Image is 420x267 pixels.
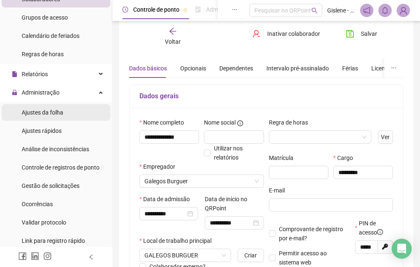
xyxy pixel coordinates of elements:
[381,132,390,142] span: Ver
[139,195,195,204] label: Data de admissão
[279,250,327,266] span: Permitir acesso ao sistema web
[22,51,64,57] span: Regras de horas
[133,6,179,13] span: Controle de ponto
[22,89,60,96] span: Administração
[246,27,326,40] button: Inativar colaborador
[22,182,80,189] span: Gestão de solicitações
[139,236,217,245] label: Local de trabalho principal
[359,219,388,237] span: PIN de acesso
[311,7,318,14] span: search
[88,254,94,260] span: left
[22,71,48,77] span: Relatórios
[384,59,403,78] button: ellipsis
[12,71,17,77] span: file
[22,146,89,152] span: Análise de inconsistências
[144,175,259,187] span: DOUGLAS S GALEGOS BURGUER
[22,164,99,171] span: Controle de registros de ponto
[204,118,236,127] span: Nome social
[18,252,27,260] span: facebook
[122,7,128,12] span: clock-circle
[180,64,206,73] div: Opcionais
[237,120,243,126] span: info-circle
[342,64,358,73] div: Férias
[144,249,226,262] span: ANTONIO PACOLLA 28, LENÇOIS PAULISTA SÃO PAULO
[31,252,39,260] span: linkedin
[129,64,167,73] div: Dados básicos
[346,30,354,38] span: save
[169,27,177,35] span: arrow-left
[12,90,17,95] span: lock
[205,195,263,213] label: Data de início no QRPoint
[244,251,257,260] span: Criar
[139,162,181,171] label: Empregador
[22,219,66,226] span: Validar protocolo
[238,249,264,262] button: Criar
[378,130,393,144] button: Ver
[252,30,261,38] span: user-delete
[139,91,393,101] h5: Dados gerais
[266,64,329,73] div: Intervalo pré-assinalado
[361,29,377,38] span: Salvar
[22,109,63,116] span: Ajustes da folha
[340,27,383,40] button: Salvar
[391,65,397,71] span: ellipsis
[381,7,389,14] span: bell
[269,186,290,195] label: E-mail
[214,145,243,161] span: Utilizar nos relatórios
[22,127,62,134] span: Ajustes rápidos
[269,118,313,127] label: Regra de horas
[22,32,80,39] span: Calendário de feriados
[165,38,181,45] span: Voltar
[22,237,85,244] span: Link para registro rápido
[377,229,383,235] span: info-circle
[219,64,253,73] div: Dependentes
[269,153,299,162] label: Matrícula
[279,226,343,242] span: Comprovante de registro por e-mail?
[333,153,358,162] label: Cargo
[43,252,52,260] span: instagram
[392,239,412,259] div: Open Intercom Messenger
[371,64,394,73] div: Licenças
[327,6,355,15] span: Gislene - Galegos Burguer
[22,14,68,21] span: Grupos de acesso
[22,201,53,207] span: Ocorrências
[139,118,189,127] label: Nome completo
[397,4,410,17] img: 90054
[267,29,320,38] span: Inativar colaborador
[363,7,370,14] span: notification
